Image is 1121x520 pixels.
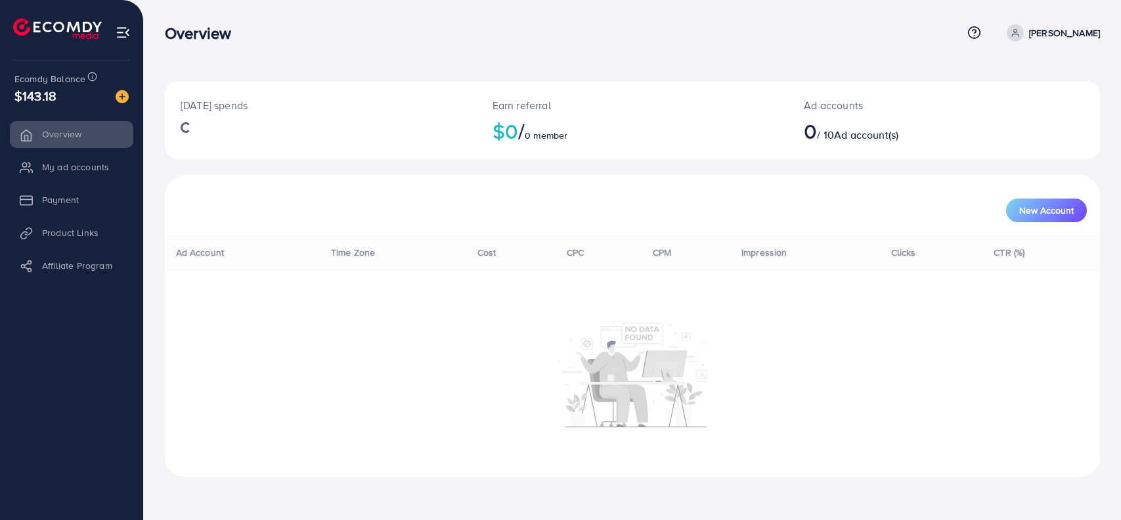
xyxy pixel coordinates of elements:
[493,118,773,143] h2: $0
[14,72,85,85] span: Ecomdy Balance
[13,18,102,39] img: logo
[116,25,131,40] img: menu
[518,116,525,146] span: /
[1006,199,1087,222] button: New Account
[116,90,129,103] img: image
[525,129,567,142] span: 0 member
[804,97,1006,113] p: Ad accounts
[804,118,1006,143] h2: / 10
[181,97,461,113] p: [DATE] spends
[493,97,773,113] p: Earn referral
[14,86,56,105] span: $143.18
[1019,206,1074,215] span: New Account
[1001,24,1100,41] a: [PERSON_NAME]
[1029,25,1100,41] p: [PERSON_NAME]
[804,116,817,146] span: 0
[834,128,898,142] span: Ad account(s)
[165,24,242,43] h3: Overview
